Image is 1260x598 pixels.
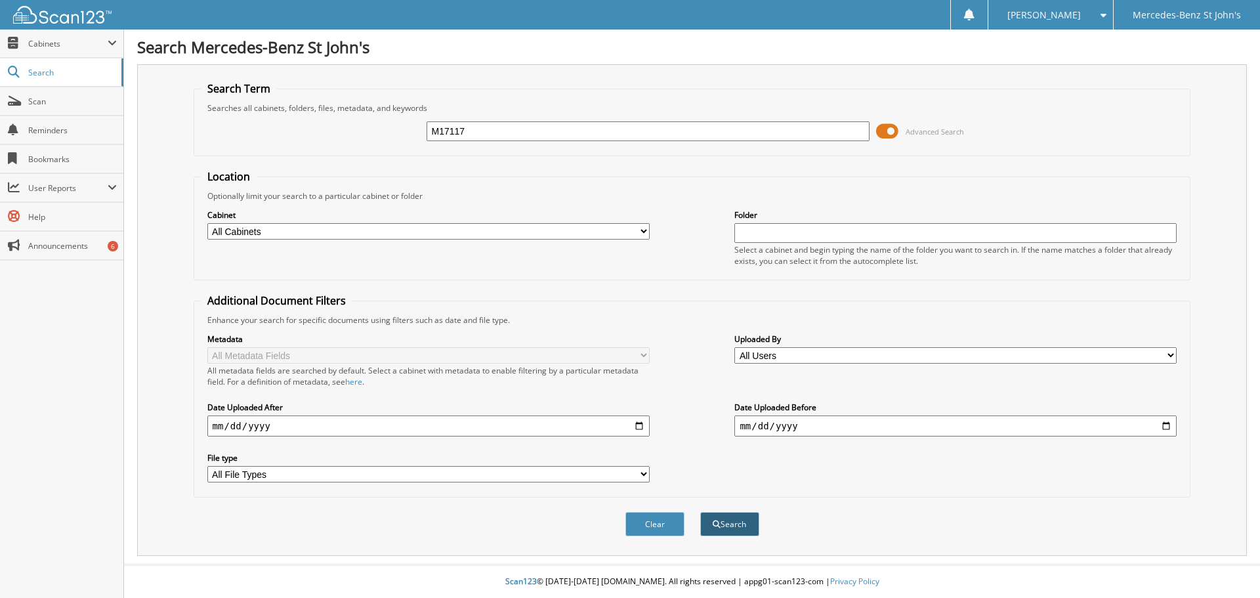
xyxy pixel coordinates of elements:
button: Search [700,512,759,536]
div: 6 [108,241,118,251]
span: Help [28,211,117,223]
label: Date Uploaded After [207,402,650,413]
span: Search [28,67,115,78]
span: User Reports [28,182,108,194]
button: Clear [625,512,684,536]
div: Optionally limit your search to a particular cabinet or folder [201,190,1184,202]
span: Cabinets [28,38,108,49]
img: scan123-logo-white.svg [13,6,112,24]
div: © [DATE]-[DATE] [DOMAIN_NAME]. All rights reserved | appg01-scan123-com | [124,566,1260,598]
span: Mercedes-Benz St John's [1133,11,1241,19]
div: All metadata fields are searched by default. Select a cabinet with metadata to enable filtering b... [207,365,650,387]
div: Select a cabinet and begin typing the name of the folder you want to search in. If the name match... [734,244,1177,267]
label: Folder [734,209,1177,221]
span: Bookmarks [28,154,117,165]
input: end [734,416,1177,437]
a: here [345,376,362,387]
span: Scan123 [505,576,537,587]
legend: Location [201,169,257,184]
div: Enhance your search for specific documents using filters such as date and file type. [201,314,1184,326]
label: Uploaded By [734,333,1177,345]
label: Date Uploaded Before [734,402,1177,413]
legend: Search Term [201,81,277,96]
span: Advanced Search [906,127,964,137]
label: Metadata [207,333,650,345]
span: [PERSON_NAME] [1007,11,1081,19]
span: Announcements [28,240,117,251]
h1: Search Mercedes-Benz St John's [137,36,1247,58]
span: Reminders [28,125,117,136]
div: Searches all cabinets, folders, files, metadata, and keywords [201,102,1184,114]
iframe: Chat Widget [1194,535,1260,598]
input: start [207,416,650,437]
a: Privacy Policy [830,576,879,587]
label: File type [207,452,650,463]
label: Cabinet [207,209,650,221]
span: Scan [28,96,117,107]
legend: Additional Document Filters [201,293,352,308]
